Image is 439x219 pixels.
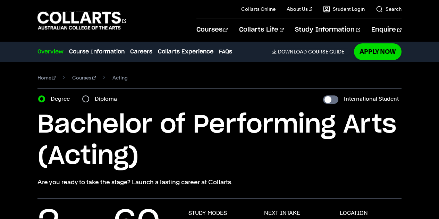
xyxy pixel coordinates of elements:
[371,18,402,41] a: Enquire
[130,48,152,56] a: Careers
[37,11,126,31] div: Go to homepage
[196,18,228,41] a: Courses
[95,94,121,104] label: Diploma
[241,6,276,12] a: Collarts Online
[37,48,64,56] a: Overview
[344,94,399,104] label: International Student
[37,177,402,187] p: Are you ready to take the stage? Launch a lasting career at Collarts.
[295,18,360,41] a: Study Information
[37,109,402,172] h1: Bachelor of Performing Arts (Acting)
[37,73,56,83] a: Home
[51,94,74,104] label: Degree
[112,73,128,83] span: Acting
[340,210,368,217] h3: LOCATION
[219,48,232,56] a: FAQs
[272,49,350,55] a: DownloadCourse Guide
[376,6,402,12] a: Search
[69,48,125,56] a: Course Information
[287,6,312,12] a: About Us
[354,43,402,60] a: Apply Now
[323,6,365,12] a: Student Login
[158,48,213,56] a: Collarts Experience
[188,210,227,217] h3: STUDY MODES
[278,49,307,55] span: Download
[264,210,300,217] h3: NEXT INTAKE
[239,18,284,41] a: Collarts Life
[72,73,96,83] a: Courses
